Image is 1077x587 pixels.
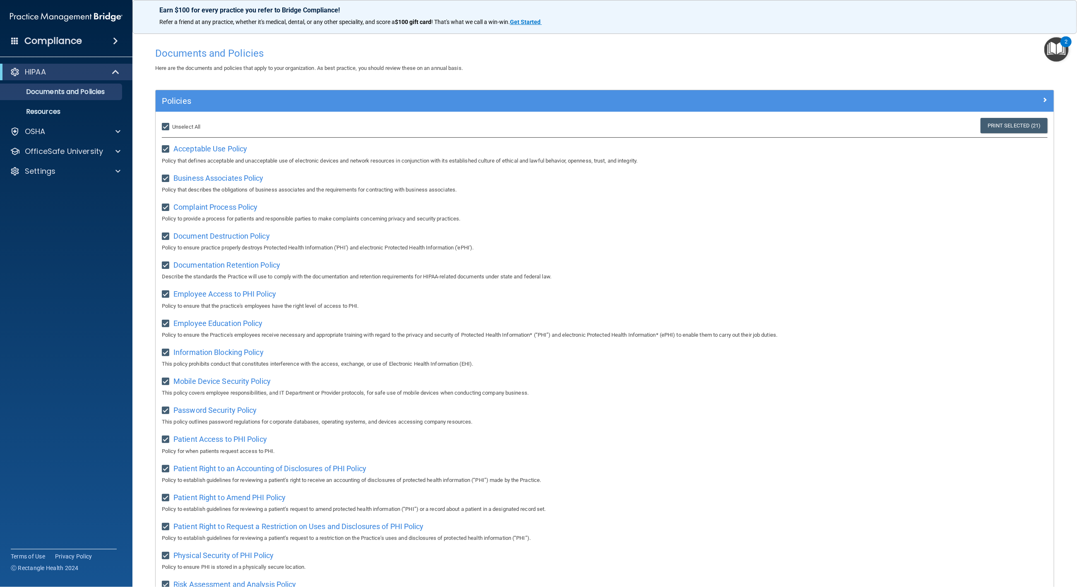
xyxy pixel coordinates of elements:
[173,435,267,443] span: Patient Access to PHI Policy
[162,272,1048,282] p: Describe the standards the Practice will use to comply with the documentation and retention requi...
[10,9,123,25] img: PMB logo
[159,19,395,25] span: Refer a friend at any practice, whether it's medical, dental, or any other speciality, and score a
[162,446,1048,456] p: Policy for when patients request access to PHI.
[162,359,1048,369] p: This policy prohibits conduct that constitutes interference with the access, exchange, or use of ...
[10,146,120,156] a: OfficeSafe University
[173,174,264,182] span: Business Associates Policy
[24,35,82,47] h4: Compliance
[1065,42,1067,53] div: 2
[510,19,541,25] strong: Get Started
[162,301,1048,311] p: Policy to ensure that the practice's employees have the right level of access to PHI.
[25,146,103,156] p: OfficeSafe University
[162,185,1048,195] p: Policy that describes the obligations of business associates and the requirements for contracting...
[155,65,463,71] span: Here are the documents and policies that apply to your organization. As best practice, you should...
[173,261,280,269] span: Documentation Retention Policy
[162,475,1048,485] p: Policy to establish guidelines for reviewing a patient’s right to receive an accounting of disclo...
[173,290,276,298] span: Employee Access to PHI Policy
[11,564,79,572] span: Ⓒ Rectangle Health 2024
[25,67,46,77] p: HIPAA
[10,127,120,137] a: OSHA
[155,48,1054,59] h4: Documents and Policies
[173,551,274,560] span: Physical Security of PHI Policy
[162,156,1048,166] p: Policy that defines acceptable and unacceptable use of electronic devices and network resources i...
[173,377,271,386] span: Mobile Device Security Policy
[431,19,510,25] span: ! That's what we call a win-win.
[395,19,431,25] strong: $100 gift card
[162,533,1048,543] p: Policy to establish guidelines for reviewing a patient’s request to a restriction on the Practice...
[1044,37,1069,62] button: Open Resource Center, 2 new notifications
[10,67,120,77] a: HIPAA
[159,6,1050,14] p: Earn $100 for every practice you refer to Bridge Compliance!
[173,493,286,502] span: Patient Right to Amend PHI Policy
[162,214,1048,224] p: Policy to provide a process for patients and responsible parties to make complaints concerning pr...
[162,504,1048,514] p: Policy to establish guidelines for reviewing a patient’s request to amend protected health inform...
[11,552,45,561] a: Terms of Use
[162,417,1048,427] p: This policy outlines password regulations for corporate databases, operating systems, and devices...
[162,124,171,130] input: Unselect All
[162,562,1048,572] p: Policy to ensure PHI is stored in a physically secure location.
[173,232,270,240] span: Document Destruction Policy
[173,144,247,153] span: Acceptable Use Policy
[173,406,257,414] span: Password Security Policy
[55,552,92,561] a: Privacy Policy
[172,124,200,130] span: Unselect All
[162,330,1048,340] p: Policy to ensure the Practice's employees receive necessary and appropriate training with regard ...
[173,203,257,211] span: Complaint Process Policy
[510,19,542,25] a: Get Started
[173,464,366,473] span: Patient Right to an Accounting of Disclosures of PHI Policy
[5,108,118,116] p: Resources
[162,96,823,105] h5: Policies
[25,127,46,137] p: OSHA
[173,348,264,357] span: Information Blocking Policy
[162,243,1048,253] p: Policy to ensure practice properly destroys Protected Health Information ('PHI') and electronic P...
[173,522,424,531] span: Patient Right to Request a Restriction on Uses and Disclosures of PHI Policy
[5,88,118,96] p: Documents and Policies
[981,118,1048,133] a: Print Selected (21)
[162,94,1048,108] a: Policies
[162,388,1048,398] p: This policy covers employee responsibilities, and IT Department or Provider protocols, for safe u...
[173,319,263,328] span: Employee Education Policy
[25,166,55,176] p: Settings
[10,166,120,176] a: Settings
